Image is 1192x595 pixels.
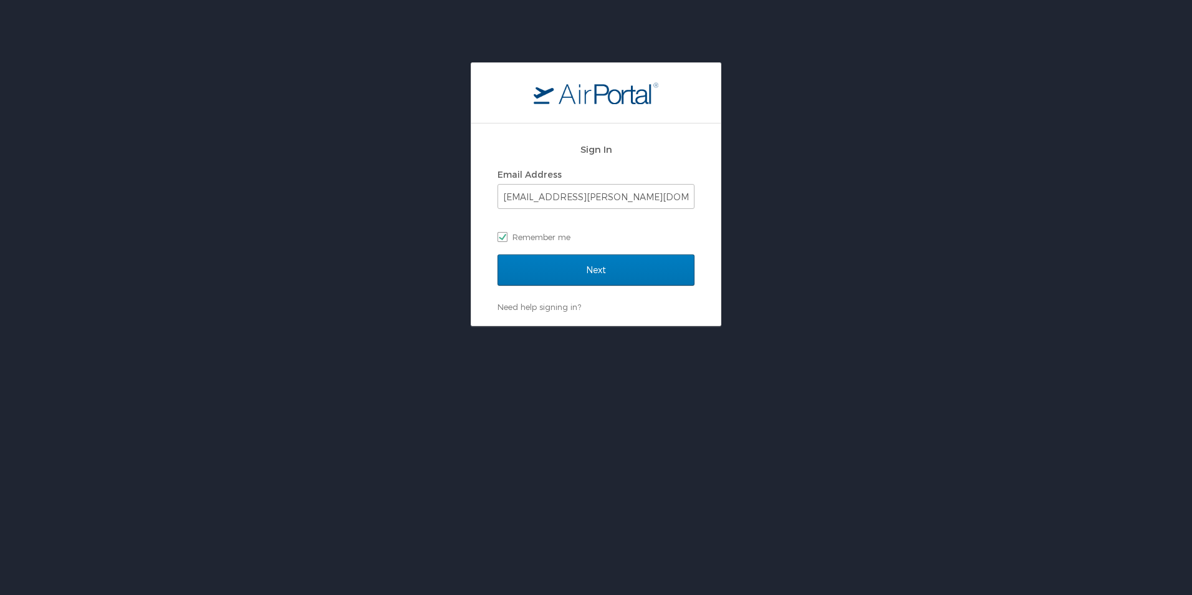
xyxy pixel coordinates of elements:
input: Next [497,254,695,286]
label: Remember me [497,228,695,246]
a: Need help signing in? [497,302,581,312]
h2: Sign In [497,142,695,157]
img: logo [534,82,658,104]
label: Email Address [497,169,562,180]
